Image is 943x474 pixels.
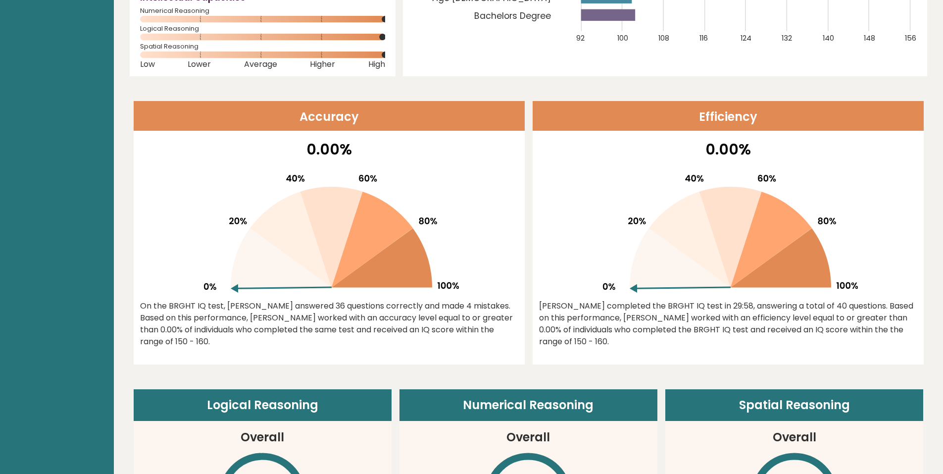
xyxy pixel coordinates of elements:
[244,62,277,66] span: Average
[773,428,816,446] h3: Overall
[140,45,385,49] span: Spatial Reasoning
[533,101,924,131] header: Efficiency
[741,33,752,43] tspan: 124
[140,300,518,348] div: On the BRGHT IQ test, [PERSON_NAME] answered 36 questions correctly and made 4 mistakes. Based on...
[617,33,628,43] tspan: 100
[140,9,385,13] span: Numerical Reasoning
[864,33,876,43] tspan: 148
[399,389,657,421] header: Numerical Reasoning
[310,62,335,66] span: Higher
[539,138,917,160] p: 0.00%
[134,101,525,131] header: Accuracy
[134,389,392,421] header: Logical Reasoning
[539,300,917,348] div: [PERSON_NAME] completed the BRGHT IQ test in 29:58, answering a total of 40 questions. Based on t...
[368,62,385,66] span: High
[474,10,551,22] tspan: Bachelors Degree
[782,33,793,43] tspan: 132
[905,33,917,43] tspan: 156
[699,33,708,43] tspan: 116
[658,33,669,43] tspan: 108
[188,62,211,66] span: Lower
[823,33,835,43] tspan: 140
[506,428,550,446] h3: Overall
[140,62,155,66] span: Low
[140,27,385,31] span: Logical Reasoning
[241,428,284,446] h3: Overall
[665,389,923,421] header: Spatial Reasoning
[576,33,585,43] tspan: 92
[140,138,518,160] p: 0.00%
